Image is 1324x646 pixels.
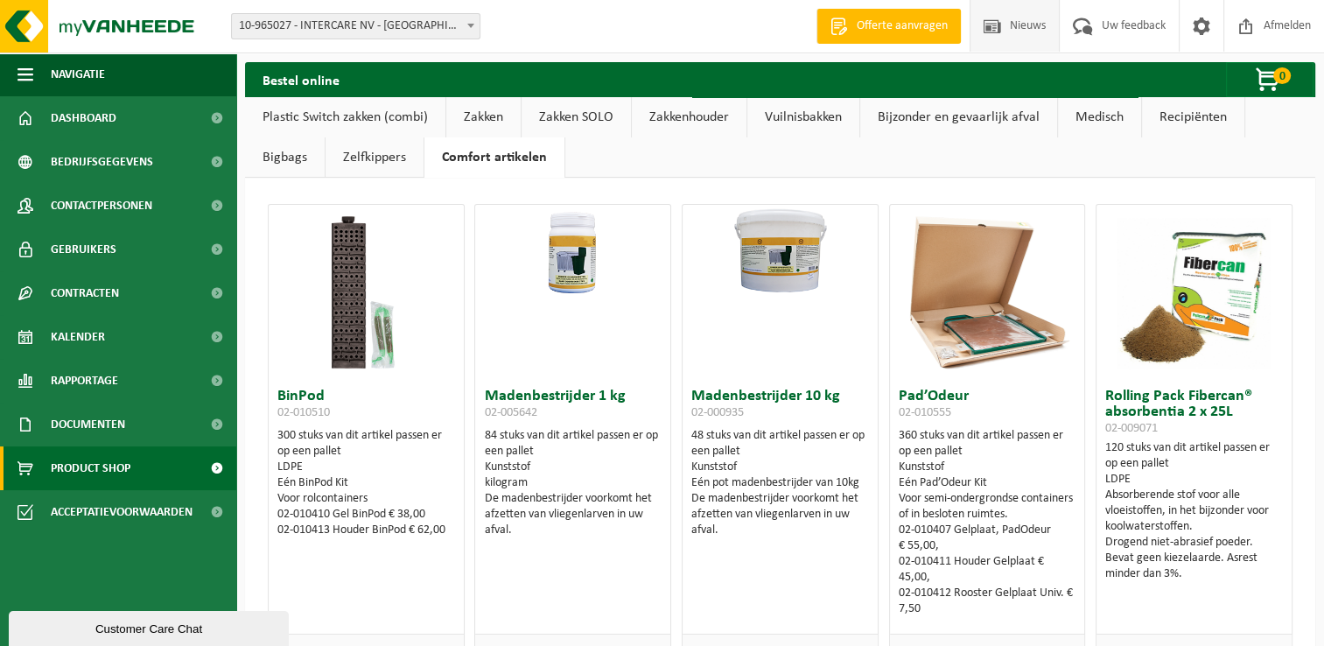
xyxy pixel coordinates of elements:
[424,137,564,178] a: Comfort artikelen
[632,97,746,137] a: Zakkenhouder
[277,389,455,424] h3: BinPod
[231,13,480,39] span: 10-965027 - INTERCARE NV - GENTBRUGGE
[1142,97,1244,137] a: Recipiënten
[899,406,951,419] span: 02-010555
[278,205,453,380] img: 02-010510
[747,97,859,137] a: Vuilnisbakken
[899,475,1076,491] div: Eén Pad’Odeur Kit
[245,62,357,96] h2: Bestel online
[484,460,662,475] div: Kunststof
[683,205,878,302] img: 02-000935
[1105,422,1158,435] span: 02-009071
[475,205,670,302] img: 02-005642
[277,475,455,491] div: Eén BinPod Kit
[852,18,952,35] span: Offerte aanvragen
[277,460,455,475] div: LDPE
[277,491,455,538] div: Voor rolcontainers 02-010410 Gel BinPod € 38,00 02-010413 Houder BinPod € 62,00
[51,403,125,446] span: Documenten
[51,96,116,140] span: Dashboard
[691,428,869,538] div: 48 stuks van dit artikel passen er op een pallet
[691,475,869,491] div: Eén pot madenbestrijder van 10kg
[1107,205,1282,380] img: 02-009071
[899,460,1076,475] div: Kunststof
[1105,488,1283,535] div: Absorberende stof voor alle vloeistoffen, in het bijzonder voor koolwaterstoffen.
[1226,62,1313,97] button: 0
[51,490,193,534] span: Acceptatievoorwaarden
[860,97,1057,137] a: Bijzonder en gevaarlijk afval
[899,428,1076,617] div: 360 stuks van dit artikel passen er op een pallet
[1058,97,1141,137] a: Medisch
[899,491,1076,617] div: Voor semi-ondergrondse containers of in besloten ruimtes. 02-010407 Gelplaat, PadOdeur € 55,00, 0...
[900,205,1075,380] img: 02-010555
[484,491,662,538] div: De madenbestrijder voorkomt het afzetten van vliegenlarven in uw afval.
[51,271,119,315] span: Contracten
[1105,472,1283,488] div: LDPE
[522,97,631,137] a: Zakken SOLO
[484,406,536,419] span: 02-005642
[51,228,116,271] span: Gebruikers
[691,389,869,424] h3: Madenbestrijder 10 kg
[691,491,869,538] div: De madenbestrijder voorkomt het afzetten van vliegenlarven in uw afval.
[899,389,1076,424] h3: Pad’Odeur
[691,406,744,419] span: 02-000935
[484,475,662,491] div: kilogram
[1273,67,1291,84] span: 0
[245,137,325,178] a: Bigbags
[232,14,480,39] span: 10-965027 - INTERCARE NV - GENTBRUGGE
[1105,440,1283,582] div: 120 stuks van dit artikel passen er op een pallet
[245,97,445,137] a: Plastic Switch zakken (combi)
[446,97,521,137] a: Zakken
[816,9,961,44] a: Offerte aanvragen
[9,607,292,646] iframe: chat widget
[484,389,662,424] h3: Madenbestrijder 1 kg
[51,446,130,490] span: Product Shop
[51,53,105,96] span: Navigatie
[691,460,869,475] div: Kunststof
[51,359,118,403] span: Rapportage
[1105,389,1283,436] h3: Rolling Pack Fibercan® absorbentia 2 x 25L
[1105,535,1283,582] div: Drogend niet-abrasief poeder. Bevat geen kiezelaarde. Asrest minder dan 3%.
[326,137,424,178] a: Zelfkippers
[51,315,105,359] span: Kalender
[51,184,152,228] span: Contactpersonen
[51,140,153,184] span: Bedrijfsgegevens
[484,428,662,538] div: 84 stuks van dit artikel passen er op een pallet
[277,406,330,419] span: 02-010510
[277,428,455,538] div: 300 stuks van dit artikel passen er op een pallet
